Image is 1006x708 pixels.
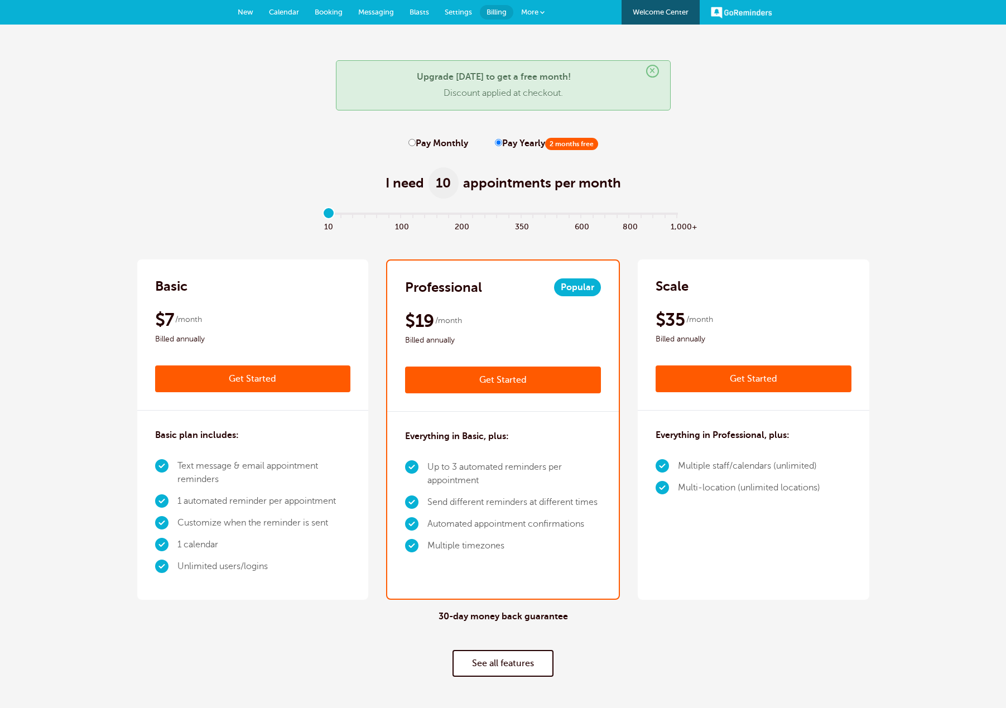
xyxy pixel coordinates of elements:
li: Multi-location (unlimited locations) [678,477,820,499]
span: Messaging [358,8,394,16]
h3: Everything in Professional, plus: [656,428,790,442]
h2: Scale [656,277,689,295]
li: Up to 3 automated reminders per appointment [427,456,601,492]
span: Calendar [269,8,299,16]
span: More [521,8,538,16]
input: Pay Monthly [408,139,416,146]
span: $7 [155,309,174,331]
li: Multiple staff/calendars (unlimited) [678,455,820,477]
span: 600 [575,219,587,232]
h4: 30-day money back guarantee [439,611,568,622]
h2: Basic [155,277,187,295]
li: 1 automated reminder per appointment [177,490,351,512]
span: Popular [554,278,601,296]
span: Billed annually [155,333,351,346]
li: Send different reminders at different times [427,492,601,513]
span: appointments per month [463,174,621,192]
span: 800 [623,219,635,232]
input: Pay Yearly2 months free [495,139,502,146]
label: Pay Yearly [495,138,598,149]
span: Billed annually [405,334,601,347]
a: Get Started [405,367,601,393]
a: Get Started [155,365,351,392]
span: Blasts [410,8,429,16]
li: Multiple timezones [427,535,601,557]
span: Booking [315,8,343,16]
span: 2 months free [545,138,598,150]
label: Pay Monthly [408,138,468,149]
span: /month [435,314,462,327]
li: Customize when the reminder is sent [177,512,351,534]
a: See all features [453,650,553,677]
li: Text message & email appointment reminders [177,455,351,490]
li: 1 calendar [177,534,351,556]
span: Settings [445,8,472,16]
span: Billed annually [656,333,851,346]
span: 1,000+ [671,219,683,232]
span: 100 [395,219,407,232]
span: 10 [323,219,335,232]
span: 200 [455,219,467,232]
h3: Everything in Basic, plus: [405,430,509,443]
a: Billing [480,5,513,20]
strong: Upgrade [DATE] to get a free month! [417,72,571,82]
span: /month [175,313,202,326]
p: Discount applied at checkout. [348,88,659,99]
span: Billing [487,8,507,16]
span: × [646,65,659,78]
span: $19 [405,310,434,332]
h2: Professional [405,278,482,296]
a: Get Started [656,365,851,392]
span: /month [686,313,713,326]
span: New [238,8,253,16]
h3: Basic plan includes: [155,428,239,442]
li: Unlimited users/logins [177,556,351,577]
span: 350 [515,219,527,232]
span: 10 [429,167,459,199]
span: I need [386,174,424,192]
span: $35 [656,309,685,331]
li: Automated appointment confirmations [427,513,601,535]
